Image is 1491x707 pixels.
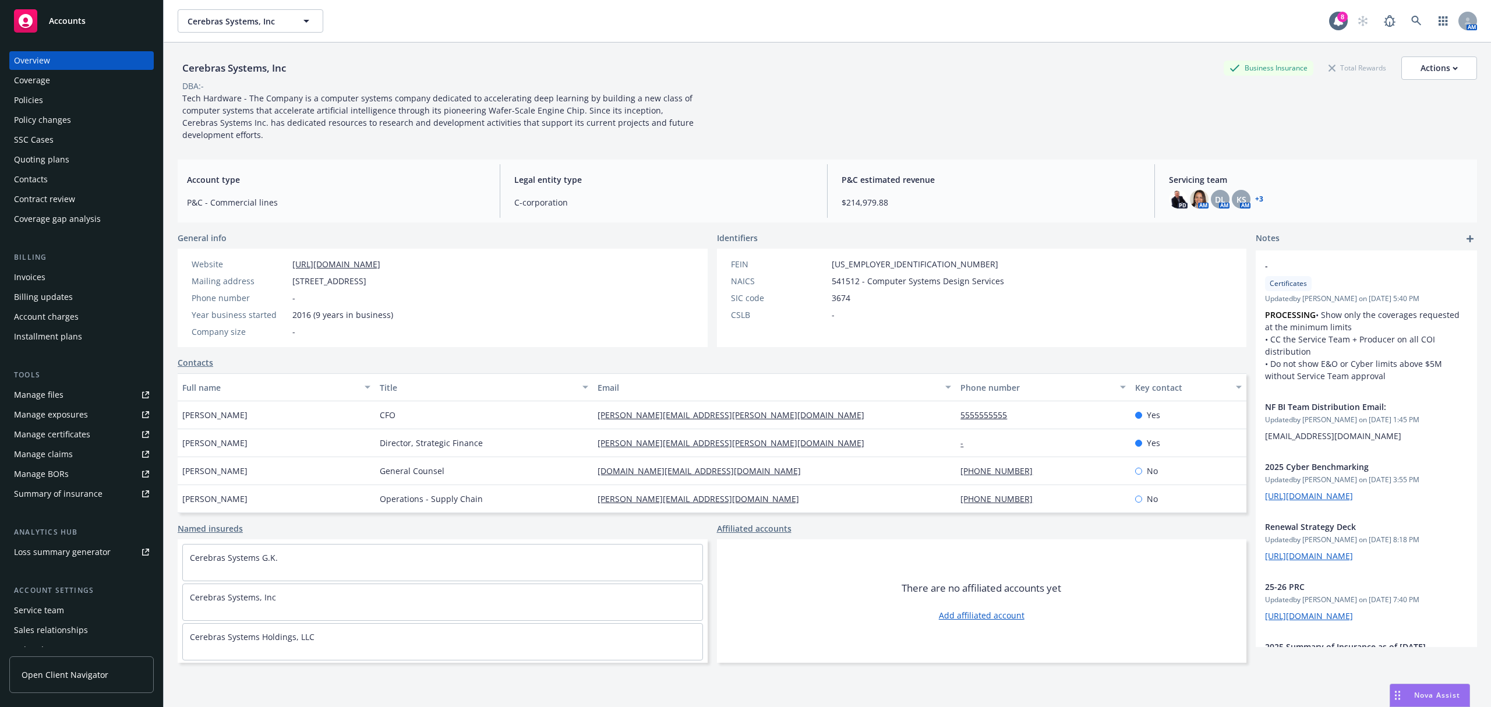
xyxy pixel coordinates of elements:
[1147,493,1158,505] span: No
[1265,430,1401,441] span: [EMAIL_ADDRESS][DOMAIN_NAME]
[292,326,295,338] span: -
[182,437,248,449] span: [PERSON_NAME]
[14,111,71,129] div: Policy changes
[380,381,575,394] div: Title
[9,369,154,381] div: Tools
[14,210,101,228] div: Coverage gap analysis
[192,326,288,338] div: Company size
[1463,232,1477,246] a: add
[1265,294,1468,304] span: Updated by [PERSON_NAME] on [DATE] 5:40 PM
[9,170,154,189] a: Contacts
[1256,451,1477,511] div: 2025 Cyber BenchmarkingUpdatedby [PERSON_NAME] on [DATE] 3:55 PM[URL][DOMAIN_NAME]
[14,445,73,464] div: Manage claims
[1265,309,1468,382] p: • Show only the coverages requested at the minimum limits • CC the Service Team + Producer on all...
[842,196,1140,208] span: $214,979.88
[1190,190,1209,208] img: photo
[188,15,288,27] span: Cerebras Systems, Inc
[1256,391,1477,451] div: NF BI Team Distribution Email:Updatedby [PERSON_NAME] on [DATE] 1:45 PM[EMAIL_ADDRESS][DOMAIN_NAME]
[9,601,154,620] a: Service team
[717,522,792,535] a: Affiliated accounts
[9,445,154,464] a: Manage claims
[14,601,64,620] div: Service team
[1169,190,1188,208] img: photo
[1405,9,1428,33] a: Search
[832,309,835,321] span: -
[9,641,154,659] a: Related accounts
[1130,373,1246,401] button: Key contact
[593,373,956,401] button: Email
[178,373,375,401] button: Full name
[9,621,154,639] a: Sales relationships
[960,409,1016,420] a: 5555555555
[731,309,827,321] div: CSLB
[1215,193,1225,206] span: DL
[731,258,827,270] div: FEIN
[182,381,358,394] div: Full name
[1265,490,1353,501] a: [URL][DOMAIN_NAME]
[9,111,154,129] a: Policy changes
[14,465,69,483] div: Manage BORs
[598,493,808,504] a: [PERSON_NAME][EMAIL_ADDRESS][DOMAIN_NAME]
[1135,381,1229,394] div: Key contact
[1401,56,1477,80] button: Actions
[1265,309,1316,320] strong: PROCESSING
[178,356,213,369] a: Contacts
[14,307,79,326] div: Account charges
[1265,550,1353,561] a: [URL][DOMAIN_NAME]
[380,465,444,477] span: General Counsel
[14,641,81,659] div: Related accounts
[1265,521,1437,533] span: Renewal Strategy Deck
[1169,174,1468,186] span: Servicing team
[1147,409,1160,421] span: Yes
[9,252,154,263] div: Billing
[14,51,50,70] div: Overview
[1323,61,1392,75] div: Total Rewards
[292,309,393,321] span: 2016 (9 years in business)
[14,130,54,149] div: SSC Cases
[9,71,154,90] a: Coverage
[9,288,154,306] a: Billing updates
[292,259,380,270] a: [URL][DOMAIN_NAME]
[960,381,1112,394] div: Phone number
[1265,415,1468,425] span: Updated by [PERSON_NAME] on [DATE] 1:45 PM
[14,485,103,503] div: Summary of insurance
[14,91,43,109] div: Policies
[1265,461,1437,473] span: 2025 Cyber Benchmarking
[182,80,204,92] div: DBA: -
[514,196,813,208] span: C-corporation
[1256,232,1280,246] span: Notes
[1256,631,1477,691] div: 2025 Summary of Insurance as of [DATE]Updatedby [PERSON_NAME] on [DATE] 7:48 PM[URL][DOMAIN_NAME]
[187,174,486,186] span: Account type
[1390,684,1405,706] div: Drag to move
[9,405,154,424] a: Manage exposures
[9,307,154,326] a: Account charges
[1351,9,1375,33] a: Start snowing
[9,268,154,287] a: Invoices
[380,493,483,505] span: Operations - Supply Chain
[731,292,827,304] div: SIC code
[960,437,973,448] a: -
[1236,193,1246,206] span: KS
[14,327,82,346] div: Installment plans
[49,16,86,26] span: Accounts
[9,465,154,483] a: Manage BORs
[9,425,154,444] a: Manage certificates
[192,309,288,321] div: Year business started
[598,381,938,394] div: Email
[14,268,45,287] div: Invoices
[731,275,827,287] div: NAICS
[1265,475,1468,485] span: Updated by [PERSON_NAME] on [DATE] 3:55 PM
[1147,465,1158,477] span: No
[9,386,154,404] a: Manage files
[190,552,278,563] a: Cerebras Systems G.K.
[598,437,874,448] a: [PERSON_NAME][EMAIL_ADDRESS][PERSON_NAME][DOMAIN_NAME]
[1414,690,1460,700] span: Nova Assist
[1265,595,1468,605] span: Updated by [PERSON_NAME] on [DATE] 7:40 PM
[182,465,248,477] span: [PERSON_NAME]
[292,292,295,304] span: -
[9,51,154,70] a: Overview
[9,585,154,596] div: Account settings
[190,592,276,603] a: Cerebras Systems, Inc
[1256,511,1477,571] div: Renewal Strategy DeckUpdatedby [PERSON_NAME] on [DATE] 8:18 PM[URL][DOMAIN_NAME]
